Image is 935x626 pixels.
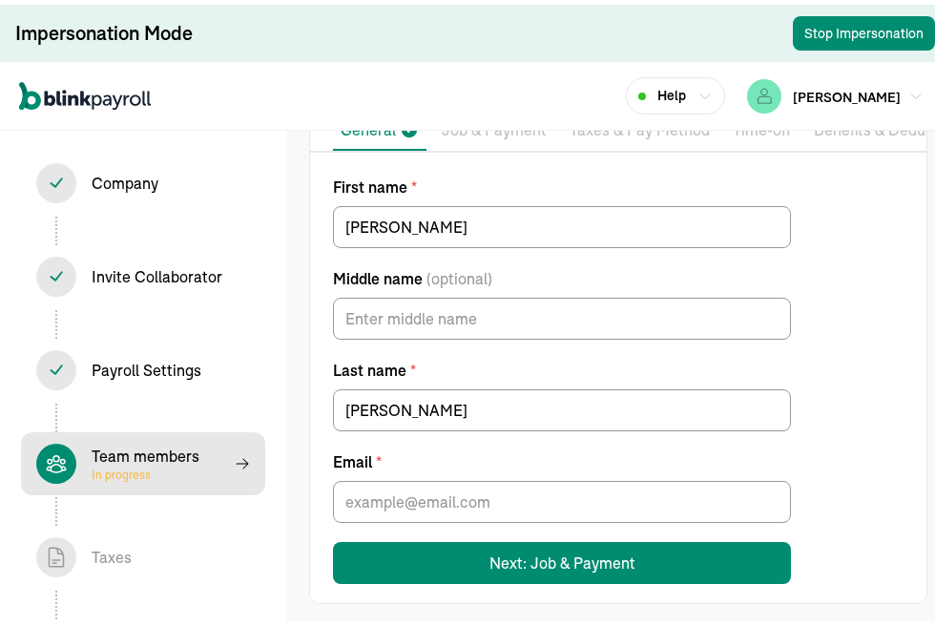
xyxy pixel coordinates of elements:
div: Invite Collaborator [92,261,222,283]
span: [PERSON_NAME] [793,84,901,101]
span: Team membersIn progress [21,428,265,490]
label: First name [333,171,791,194]
label: Last name [333,354,791,377]
button: Help [626,73,725,110]
input: First name [333,201,791,243]
div: Taxes [92,541,132,564]
button: Stop Impersonation [793,11,935,46]
input: Last name [333,385,791,427]
button: Next: Job & Payment [333,537,791,579]
div: Team members [92,440,199,478]
p: Taxes & Pay Method [570,114,710,138]
label: Middle name [333,262,791,285]
div: Company [92,167,158,190]
div: Impersonation Mode [15,15,193,42]
p: Job & Payment [442,114,547,138]
span: In progress [92,463,199,478]
div: Next: Job & Payment [489,547,635,570]
p: Time-off [733,114,791,138]
span: Invite Collaborator [21,240,265,303]
span: Taxes [21,521,265,584]
span: Company [21,147,265,210]
div: Payroll Settings [92,354,201,377]
button: [PERSON_NAME] [739,71,931,113]
span: Help [657,81,686,101]
input: Middle name [333,293,791,335]
input: Email [333,476,791,518]
span: Payroll Settings [21,334,265,397]
span: (optional) [426,262,492,285]
label: Email [333,446,791,469]
nav: Global [19,64,151,119]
